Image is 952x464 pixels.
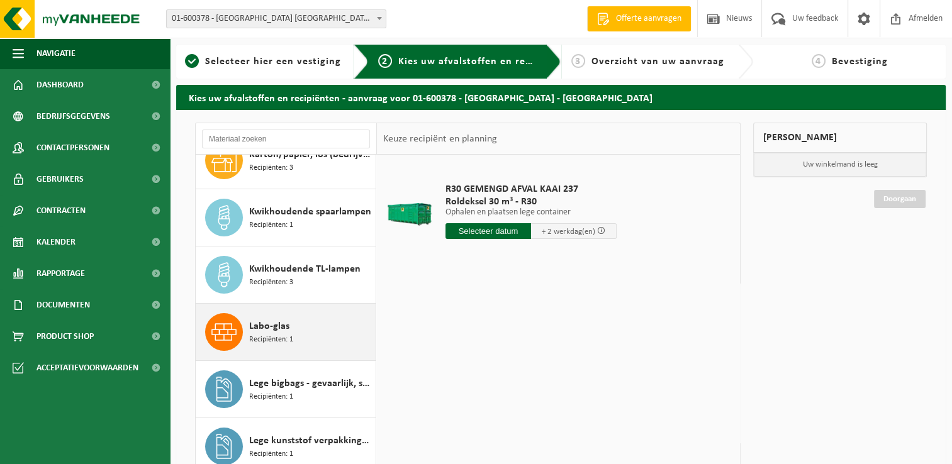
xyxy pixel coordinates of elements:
span: Contracten [36,195,86,226]
button: Labo-glas Recipiënten: 1 [196,304,376,361]
span: 3 [571,54,585,68]
span: Labo-glas [249,319,289,334]
span: Kalender [36,226,76,258]
span: Navigatie [36,38,76,69]
a: Doorgaan [874,190,926,208]
button: Karton/papier, los (bedrijven) Recipiënten: 3 [196,132,376,189]
button: Kwikhoudende TL-lampen Recipiënten: 3 [196,246,376,304]
span: Roldeksel 30 m³ - R30 [445,196,617,208]
span: Karton/papier, los (bedrijven) [249,147,372,162]
h2: Kies uw afvalstoffen en recipiënten - aanvraag voor 01-600378 - [GEOGRAPHIC_DATA] - [GEOGRAPHIC_D... [176,85,946,109]
a: Offerte aanvragen [587,6,691,31]
button: Lege bigbags - gevaarlijk, schadelijk Recipiënten: 1 [196,361,376,418]
span: Recipiënten: 1 [249,219,293,231]
span: Acceptatievoorwaarden [36,352,138,384]
span: Gebruikers [36,163,84,195]
input: Materiaal zoeken [202,130,370,148]
span: Recipiënten: 1 [249,448,293,460]
div: Keuze recipiënt en planning [377,123,503,155]
span: Kwikhoudende TL-lampen [249,262,361,277]
span: Bedrijfsgegevens [36,101,110,132]
span: 2 [378,54,392,68]
span: Offerte aanvragen [613,13,685,25]
span: Dashboard [36,69,84,101]
span: Kies uw afvalstoffen en recipiënten [398,57,571,67]
span: Product Shop [36,321,94,352]
span: R30 GEMENGD AFVAL KAAI 237 [445,183,617,196]
span: Contactpersonen [36,132,109,163]
button: Kwikhoudende spaarlampen Recipiënten: 1 [196,189,376,246]
span: 4 [812,54,826,68]
span: Selecteer hier een vestiging [205,57,341,67]
span: Overzicht van uw aanvraag [591,57,724,67]
span: Recipiënten: 3 [249,162,293,174]
span: 01-600378 - NOORD NATIE TERMINAL NV - ANTWERPEN [167,10,386,28]
span: Documenten [36,289,90,321]
span: Recipiënten: 1 [249,334,293,346]
span: Rapportage [36,258,85,289]
span: Lege kunststof verpakkingen van gevaarlijke stoffen [249,433,372,448]
span: Bevestiging [832,57,888,67]
p: Ophalen en plaatsen lege container [445,208,617,217]
div: [PERSON_NAME] [753,123,927,153]
span: 01-600378 - NOORD NATIE TERMINAL NV - ANTWERPEN [166,9,386,28]
span: Lege bigbags - gevaarlijk, schadelijk [249,376,372,391]
span: Recipiënten: 3 [249,277,293,289]
span: Kwikhoudende spaarlampen [249,204,371,219]
input: Selecteer datum [445,223,531,239]
span: + 2 werkdag(en) [542,228,595,236]
span: Recipiënten: 1 [249,391,293,403]
span: 1 [185,54,199,68]
a: 1Selecteer hier een vestiging [182,54,344,69]
p: Uw winkelmand is leeg [754,153,926,177]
